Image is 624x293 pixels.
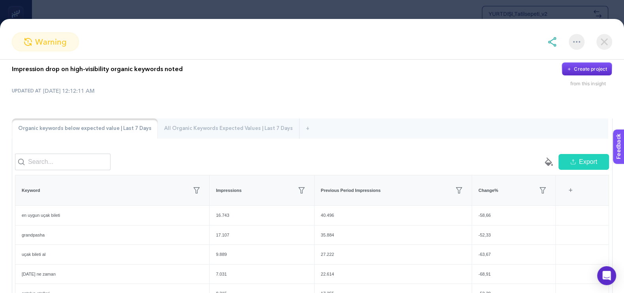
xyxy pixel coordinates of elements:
[579,157,597,167] span: Export
[210,206,314,225] div: 16.743
[12,88,41,94] span: UPDATED AT
[472,265,555,284] div: -68,91
[315,225,472,245] div: 35.884
[315,245,472,264] div: 27.222
[472,225,555,245] div: -52,33
[472,206,555,225] div: -58,66
[15,154,111,170] input: Search...
[472,245,555,264] div: -63,67
[15,225,209,245] div: grandpasha
[12,64,183,74] p: Impression drop on high-visibility organic keywords noted
[570,81,612,87] div: from this insight
[210,245,314,264] div: 9.889
[12,118,158,139] div: Organic keywords below expected value | Last 7 Days
[321,187,381,194] span: Previous Period Impressions
[596,34,612,50] img: close-dialog
[558,154,609,170] button: Export
[563,182,578,199] div: +
[158,118,299,139] div: All Organic Keywords Expected Values | Last 7 Days
[597,266,616,285] div: Open Intercom Messenger
[22,187,40,194] span: Keyword
[216,187,242,194] span: Impressions
[315,265,472,284] div: 22.614
[547,37,557,47] img: share
[478,187,498,194] span: Change%
[15,245,209,264] div: uçak bileti al
[5,2,30,9] span: Feedback
[210,225,314,245] div: 17.107
[15,206,209,225] div: en uygun uçak bileti
[562,62,612,76] button: Create project
[43,87,95,95] time: [DATE] 12:12:11 AM
[315,206,472,225] div: 40.496
[573,41,580,43] img: More options
[300,118,316,139] div: +
[574,66,607,72] div: Create project
[24,38,32,46] img: warning
[562,182,568,199] div: 4 items selected
[35,36,67,48] span: warning
[210,265,314,284] div: 7.031
[15,265,209,284] div: [DATE] ne zaman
